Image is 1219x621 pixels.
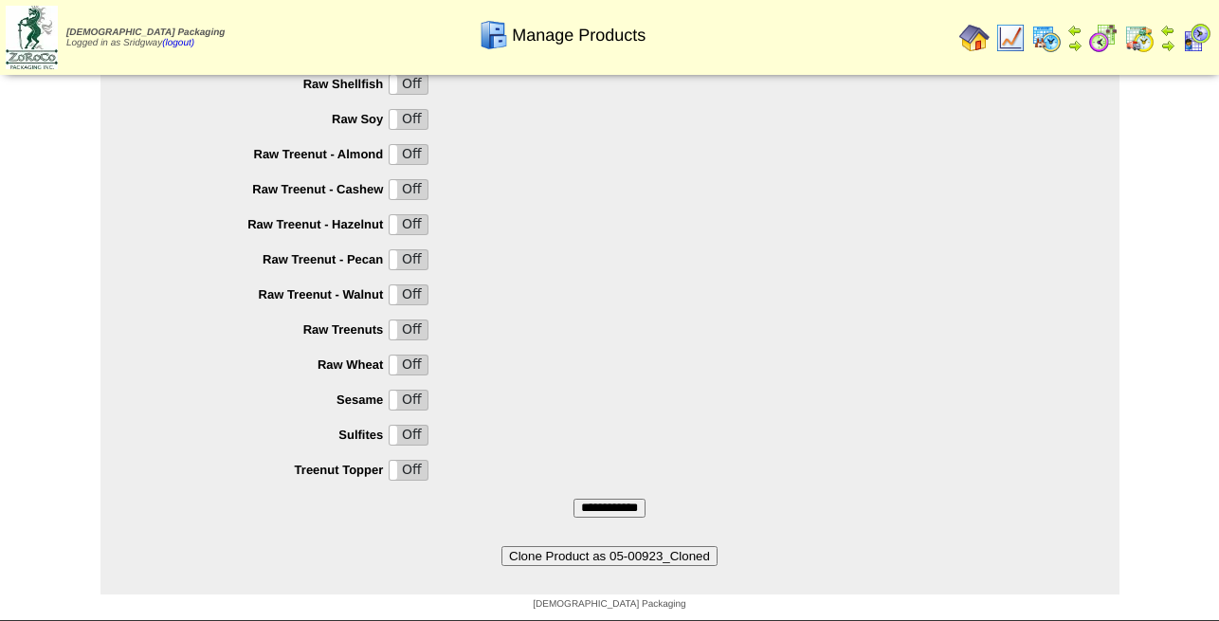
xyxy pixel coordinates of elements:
[389,74,428,95] div: OnOff
[6,6,58,69] img: zoroco-logo-small.webp
[162,38,194,48] a: (logout)
[533,599,685,610] span: [DEMOGRAPHIC_DATA] Packaging
[390,250,428,269] label: Off
[1124,23,1155,53] img: calendarinout.gif
[390,75,428,94] label: Off
[389,179,428,200] div: OnOff
[138,463,390,477] label: Treenut Topper
[390,110,428,129] label: Off
[390,285,428,304] label: Off
[138,77,390,91] label: Raw Shellfish
[138,287,390,301] label: Raw Treenut - Walnut
[390,391,428,410] label: Off
[389,355,428,375] div: OnOff
[1067,23,1083,38] img: arrowleft.gif
[390,426,428,445] label: Off
[390,215,428,234] label: Off
[138,217,390,231] label: Raw Treenut - Hazelnut
[138,147,390,161] label: Raw Treenut - Almond
[389,214,428,235] div: OnOff
[138,252,390,266] label: Raw Treenut - Pecan
[512,26,646,46] span: Manage Products
[389,460,428,481] div: OnOff
[138,393,390,407] label: Sesame
[66,27,225,48] span: Logged in as Sridgway
[1160,23,1175,38] img: arrowleft.gif
[390,320,428,339] label: Off
[138,428,390,442] label: Sulfites
[1031,23,1062,53] img: calendarprod.gif
[959,23,990,53] img: home.gif
[389,390,428,411] div: OnOff
[389,284,428,305] div: OnOff
[138,322,390,337] label: Raw Treenuts
[389,320,428,340] div: OnOff
[389,425,428,446] div: OnOff
[138,112,390,126] label: Raw Soy
[389,109,428,130] div: OnOff
[1181,23,1211,53] img: calendarcustomer.gif
[501,546,718,566] button: Clone Product as 05-00923_Cloned
[66,27,225,38] span: [DEMOGRAPHIC_DATA] Packaging
[1067,38,1083,53] img: arrowright.gif
[390,461,428,480] label: Off
[389,249,428,270] div: OnOff
[138,357,390,372] label: Raw Wheat
[390,145,428,164] label: Off
[479,20,509,50] img: cabinet.gif
[1160,38,1175,53] img: arrowright.gif
[390,180,428,199] label: Off
[995,23,1026,53] img: line_graph.gif
[389,144,428,165] div: OnOff
[1088,23,1119,53] img: calendarblend.gif
[390,356,428,374] label: Off
[138,182,390,196] label: Raw Treenut - Cashew
[501,549,718,563] a: Clone Product as 05-00923_Cloned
